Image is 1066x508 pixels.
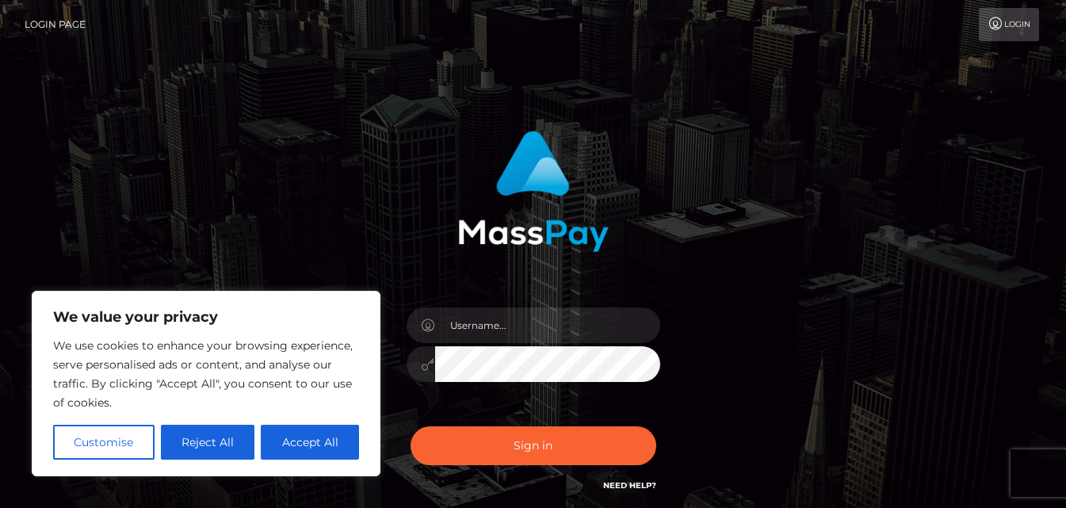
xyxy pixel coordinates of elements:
a: Need Help? [603,480,656,491]
input: Username... [435,307,660,343]
a: Login Page [25,8,86,41]
p: We use cookies to enhance your browsing experience, serve personalised ads or content, and analys... [53,336,359,412]
button: Sign in [411,426,656,465]
p: We value your privacy [53,307,359,327]
a: Login [979,8,1039,41]
button: Reject All [161,425,255,460]
button: Customise [53,425,155,460]
div: We value your privacy [32,291,380,476]
img: MassPay Login [458,131,609,252]
button: Accept All [261,425,359,460]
